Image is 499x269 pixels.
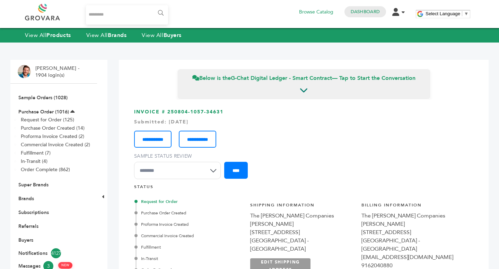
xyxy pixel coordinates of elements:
h4: STATUS [134,184,473,193]
div: Request for Order [136,198,243,205]
li: [PERSON_NAME] - 1904 login(s) [35,65,81,78]
span: ▼ [464,11,469,16]
input: Search... [86,5,168,25]
div: [EMAIL_ADDRESS][DOMAIN_NAME] [361,253,466,261]
div: The [PERSON_NAME] Companies [250,212,354,220]
a: Sample Orders (1028) [18,94,68,101]
label: Sample Status Review [134,153,224,160]
div: Submitted: [DATE] [134,119,473,126]
div: [GEOGRAPHIC_DATA] - [GEOGRAPHIC_DATA] [250,236,354,253]
a: Select Language​ [426,11,469,16]
span: NEW [58,262,72,269]
a: Fulfillment (7) [21,150,51,156]
a: View AllBrands [86,31,127,39]
div: [STREET_ADDRESS] [250,228,354,236]
strong: Buyers [164,31,182,39]
a: Brands [18,195,34,202]
a: Purchase Order (1016) [18,109,69,115]
div: Proforma Invoice Created [136,221,243,228]
span: Below is the — Tap to Start the Conversation [192,74,415,82]
a: View AllBuyers [142,31,182,39]
div: The [PERSON_NAME] Companies [361,212,466,220]
a: Buyers [18,237,33,243]
a: Purchase Order Created (14) [21,125,85,131]
a: Notifications4127 [18,248,89,258]
a: View AllProducts [25,31,71,39]
a: Commercial Invoice Created (2) [21,141,90,148]
h4: Billing Information [361,202,466,212]
strong: Products [46,31,71,39]
a: Order Complete (862) [21,166,70,173]
div: Fulfillment [136,244,243,250]
h3: INVOICE # 250804-1057-34631 [134,109,473,184]
div: Purchase Order Created [136,210,243,216]
h4: Shipping Information [250,202,354,212]
div: In-Transit [136,256,243,262]
div: [GEOGRAPHIC_DATA] - [GEOGRAPHIC_DATA] [361,236,466,253]
span: 4127 [51,248,61,258]
div: Commercial Invoice Created [136,233,243,239]
a: In-Transit (4) [21,158,47,165]
a: Referrals [18,223,38,230]
a: Subscriptions [18,209,49,216]
strong: Brands [108,31,126,39]
a: Dashboard [351,9,380,15]
div: [STREET_ADDRESS] [361,228,466,236]
span: Select Language [426,11,460,16]
a: Request for Order (125) [21,117,74,123]
a: Proforma Invoice Created (2) [21,133,84,140]
a: Browse Catalog [299,8,333,16]
div: [PERSON_NAME] [250,220,354,228]
div: [PERSON_NAME] [361,220,466,228]
a: Super Brands [18,182,49,188]
strong: G-Chat Digital Ledger - Smart Contract [231,74,332,82]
